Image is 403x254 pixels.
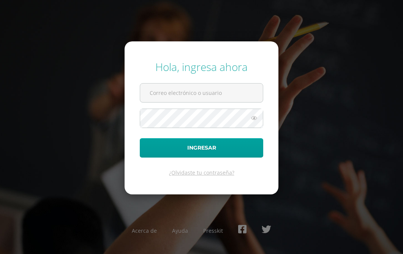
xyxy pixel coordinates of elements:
button: Ingresar [140,138,263,158]
a: Ayuda [172,227,188,234]
div: Hola, ingresa ahora [140,60,263,74]
input: Correo electrónico o usuario [140,84,263,102]
a: Presskit [203,227,223,234]
a: ¿Olvidaste tu contraseña? [169,169,234,176]
a: Acerca de [132,227,157,234]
